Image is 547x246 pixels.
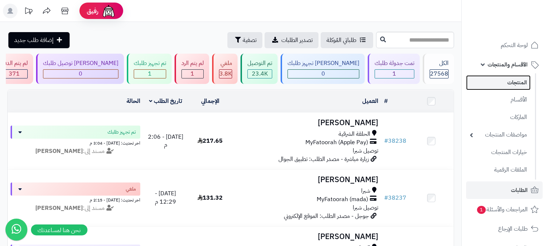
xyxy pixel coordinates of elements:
[11,196,140,203] div: اخر تحديث: [DATE] - 2:15 م
[235,119,378,127] h3: [PERSON_NAME]
[239,54,279,84] a: تم التوصيل 23.4K
[134,70,166,78] div: 1
[466,181,543,199] a: الطلبات
[108,128,136,136] span: تم تجهيز طلبك
[148,69,152,78] span: 1
[278,155,369,164] span: زيارة مباشرة - مصدر الطلب: تطبيق الجوال
[466,36,543,54] a: لوحة التحكم
[1,59,28,68] div: لم يتم الدفع
[305,138,368,147] span: MyFatoorah (Apple Pay)
[198,137,223,145] span: 217.65
[501,40,528,50] span: لوحة التحكم
[182,70,203,78] div: 1
[361,187,370,195] span: شبرا
[476,204,528,215] span: المراجعات والأسئلة
[511,185,528,195] span: الطلبات
[321,32,373,48] a: طلباتي المُوكلة
[353,203,378,212] span: توصيل شبرا
[384,137,388,145] span: #
[384,97,388,105] a: #
[375,70,414,78] div: 1
[8,32,70,48] a: إضافة طلب جديد
[219,70,232,78] div: 3829
[430,59,449,68] div: الكل
[14,36,54,45] span: إضافة طلب جديد
[247,59,272,68] div: تم التوصيل
[35,147,83,155] strong: [PERSON_NAME]
[375,59,414,68] div: تمت جدولة طلبك
[181,59,204,68] div: لم يتم الرد
[79,69,83,78] span: 0
[362,97,378,105] a: العميل
[149,97,182,105] a: تاريخ الطلب
[198,193,223,202] span: 131.32
[353,146,378,155] span: توصيل شبرا
[466,162,531,178] a: الملفات الرقمية
[134,59,166,68] div: تم تجهيز طلبك
[279,54,366,84] a: [PERSON_NAME] تجهيز طلبك 0
[101,4,116,18] img: ai-face.png
[191,69,195,78] span: 1
[384,193,388,202] span: #
[43,59,118,68] div: [PERSON_NAME] توصيل طلبك
[11,139,140,146] div: اخر تحديث: [DATE] - 3:04 م
[87,7,98,15] span: رفيق
[488,59,528,70] span: الأقسام والمنتجات
[322,69,325,78] span: 0
[477,206,486,214] span: 1
[235,176,378,184] h3: [PERSON_NAME]
[9,69,20,78] span: 371
[1,70,27,78] div: 371
[466,92,531,108] a: الأقسام
[466,127,531,143] a: مواصفات المنتجات
[339,130,370,138] span: الحلقة الشرقية
[317,195,368,204] span: MyFatoorah (mada)
[265,32,319,48] a: تصدير الطلبات
[384,193,406,202] a: #38237
[126,97,140,105] a: الحالة
[327,36,356,45] span: طلباتي المُوكلة
[243,36,257,45] span: تصفية
[201,97,219,105] a: الإجمالي
[281,36,313,45] span: تصدير الطلبات
[35,204,83,212] strong: [PERSON_NAME]
[5,147,146,155] div: مسند إلى:
[43,70,118,78] div: 0
[5,204,146,212] div: مسند إلى:
[248,70,272,78] div: 23365
[384,137,406,145] a: #38238
[466,109,531,125] a: الماركات
[227,32,262,48] button: تصفية
[148,132,183,150] span: [DATE] - 2:06 م
[35,54,125,84] a: [PERSON_NAME] توصيل طلبك 0
[252,69,268,78] span: 23.4K
[284,212,369,220] span: جوجل - مصدر الطلب: الموقع الإلكتروني
[498,224,528,234] span: طلبات الإرجاع
[466,75,531,90] a: المنتجات
[173,54,211,84] a: لم يتم الرد 1
[219,59,232,68] div: ملغي
[288,59,359,68] div: [PERSON_NAME] تجهيز طلبك
[211,54,239,84] a: ملغي 3.8K
[19,4,38,20] a: تحديثات المنصة
[430,69,448,78] span: 27568
[155,189,176,206] span: [DATE] - 12:29 م
[288,70,359,78] div: 0
[466,201,543,218] a: المراجعات والأسئلة1
[393,69,396,78] span: 1
[466,145,531,160] a: خيارات المنتجات
[421,54,456,84] a: الكل27568
[466,220,543,238] a: طلبات الإرجاع
[126,185,136,193] span: ملغي
[366,54,421,84] a: تمت جدولة طلبك 1
[235,232,378,241] h3: [PERSON_NAME]
[219,69,232,78] span: 3.8K
[125,54,173,84] a: تم تجهيز طلبك 1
